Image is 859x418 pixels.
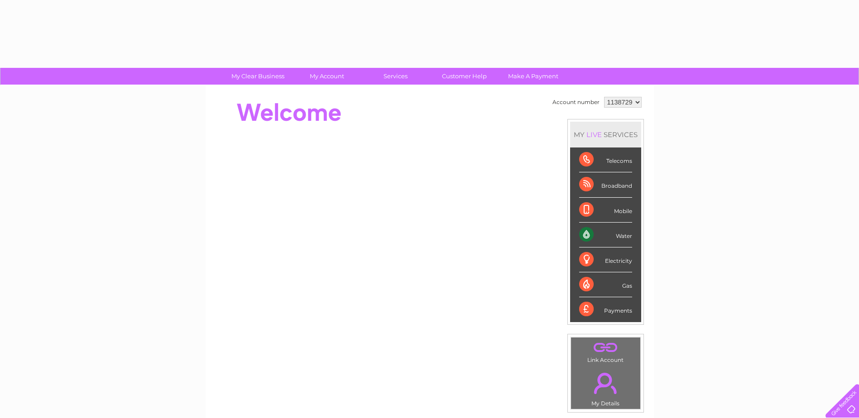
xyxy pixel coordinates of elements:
[579,147,632,172] div: Telecoms
[573,367,638,399] a: .
[289,68,364,85] a: My Account
[496,68,571,85] a: Make A Payment
[585,130,604,139] div: LIVE
[579,172,632,197] div: Broadband
[579,272,632,297] div: Gas
[221,68,295,85] a: My Clear Business
[579,223,632,247] div: Water
[579,247,632,272] div: Electricity
[579,198,632,223] div: Mobile
[579,297,632,322] div: Payments
[570,122,641,147] div: MY SERVICES
[571,337,641,366] td: Link Account
[427,68,502,85] a: Customer Help
[550,95,602,110] td: Account number
[573,340,638,356] a: .
[358,68,433,85] a: Services
[571,365,641,409] td: My Details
